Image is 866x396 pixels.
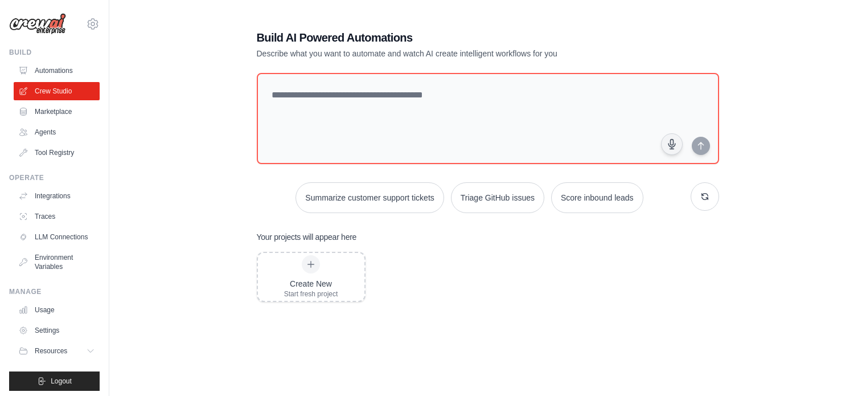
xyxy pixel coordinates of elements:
a: Agents [14,123,100,141]
span: Logout [51,377,72,386]
div: Build [9,48,100,57]
div: Create New [284,278,338,289]
button: Get new suggestions [691,182,719,211]
div: Start fresh project [284,289,338,299]
a: Traces [14,207,100,226]
a: LLM Connections [14,228,100,246]
a: Crew Studio [14,82,100,100]
span: Resources [35,346,67,356]
a: Tool Registry [14,144,100,162]
img: Logo [9,13,66,35]
a: Usage [14,301,100,319]
button: Triage GitHub issues [451,182,544,213]
a: Settings [14,321,100,340]
button: Logout [9,371,100,391]
a: Environment Variables [14,248,100,276]
a: Automations [14,62,100,80]
a: Marketplace [14,103,100,121]
div: Operate [9,173,100,182]
button: Click to speak your automation idea [661,133,683,155]
button: Summarize customer support tickets [295,182,444,213]
p: Describe what you want to automate and watch AI create intelligent workflows for you [257,48,639,59]
button: Resources [14,342,100,360]
div: Manage [9,287,100,296]
h1: Build AI Powered Automations [257,30,639,46]
a: Integrations [14,187,100,205]
h3: Your projects will appear here [257,231,357,243]
button: Score inbound leads [551,182,643,213]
